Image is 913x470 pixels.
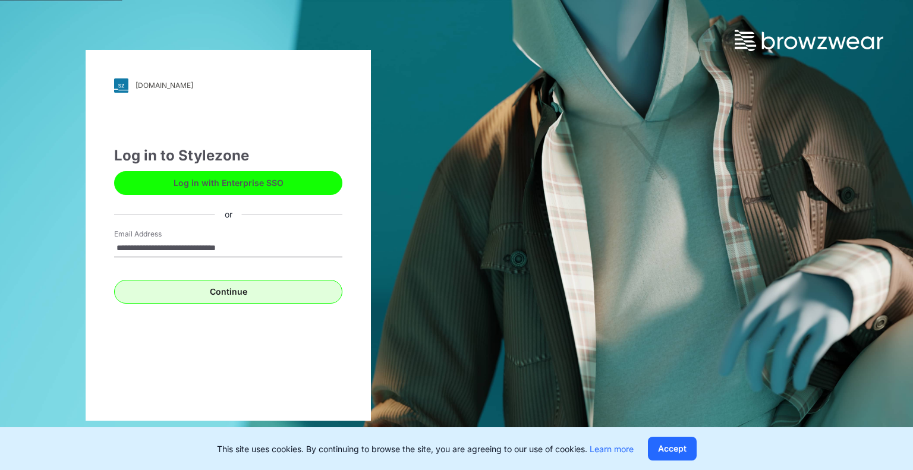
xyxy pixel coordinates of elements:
[215,208,242,220] div: or
[735,30,883,51] img: browzwear-logo.73288ffb.svg
[114,280,342,304] button: Continue
[136,81,193,90] div: [DOMAIN_NAME]
[114,78,342,93] a: [DOMAIN_NAME]
[217,443,634,455] p: This site uses cookies. By continuing to browse the site, you are agreeing to our use of cookies.
[114,229,197,239] label: Email Address
[648,437,697,460] button: Accept
[114,145,342,166] div: Log in to Stylezone
[590,444,634,454] a: Learn more
[114,171,342,195] button: Log in with Enterprise SSO
[114,78,128,93] img: svg+xml;base64,PHN2ZyB3aWR0aD0iMjgiIGhlaWdodD0iMjgiIHZpZXdCb3g9IjAgMCAyOCAyOCIgZmlsbD0ibm9uZSIgeG...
